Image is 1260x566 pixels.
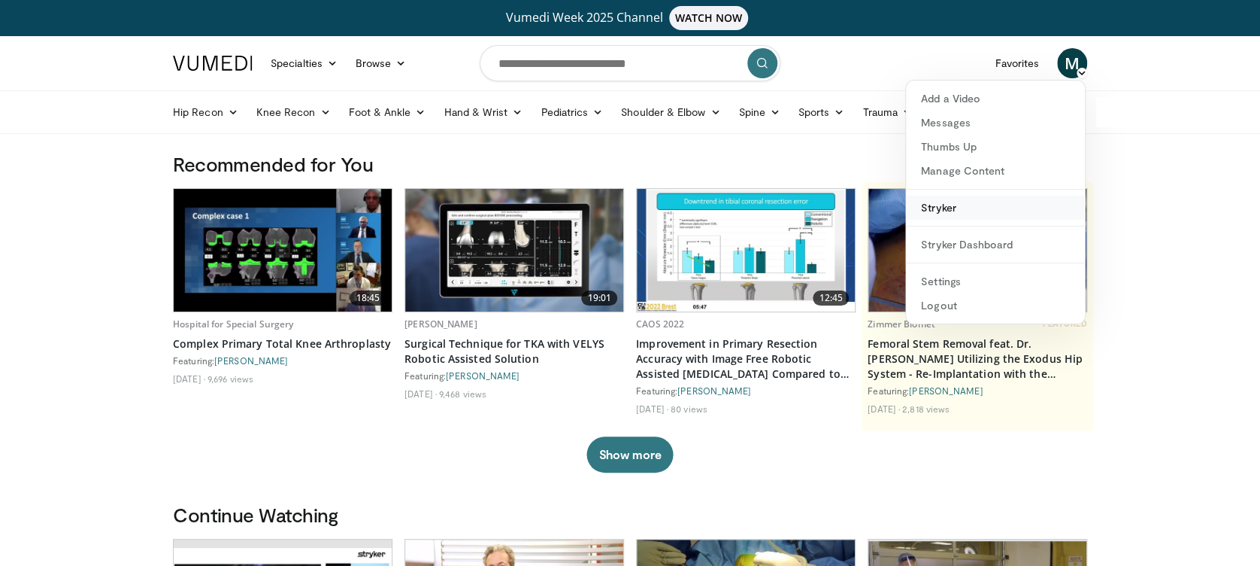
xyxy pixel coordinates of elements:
[586,437,673,473] button: Show more
[404,336,624,367] a: Surgical Technique for TKA with VELYS Robotic Assisted Solution
[906,196,1085,220] a: Stryker
[214,355,288,366] a: [PERSON_NAME]
[671,403,707,415] li: 80 views
[1057,48,1087,78] a: M
[262,48,347,78] a: Specialties
[247,97,340,127] a: Knee Recon
[532,97,612,127] a: Pediatrics
[173,56,253,71] img: VuMedi Logo
[636,403,668,415] li: [DATE]
[636,336,856,382] a: Improvement in Primary Resection Accuracy with Image Free Robotic Assisted [MEDICAL_DATA] Compare...
[173,318,293,330] a: Hospital for Special Surgery
[906,233,1085,257] a: Stryker Dashboard
[173,503,1087,527] h3: Continue Watching
[853,97,922,127] a: Trauma
[350,291,386,306] span: 18:45
[439,388,486,400] li: 9,468 views
[813,291,849,306] span: 12:45
[868,336,1087,382] a: Femoral Stem Removal feat. Dr. [PERSON_NAME] Utilizing the Exodus Hip System - Re-Implantation wi...
[906,135,1085,159] a: Thumbs Up
[729,97,789,127] a: Spine
[164,97,247,127] a: Hip Recon
[404,318,477,330] a: [PERSON_NAME]
[636,385,856,397] div: Featuring:
[902,403,950,415] li: 2,818 views
[868,403,900,415] li: [DATE]
[906,87,1085,111] a: Add a Video
[347,48,416,78] a: Browse
[173,336,392,351] a: Complex Primary Total Knee Arthroplasty
[405,189,623,312] a: 19:01
[207,373,253,385] li: 9,696 views
[435,97,532,127] a: Hand & Wrist
[906,159,1085,183] a: Manage Content
[480,45,780,81] input: Search topics, interventions
[636,318,684,330] a: CAOS 2022
[906,269,1085,294] a: Settings
[581,291,617,306] span: 19:01
[174,189,392,312] img: e4f1a5b7-268b-4559-afc9-fa94e76e0451.620x360_q85_upscale.jpg
[677,385,751,396] a: [PERSON_NAME]
[175,6,1085,30] a: Vumedi Week 2025 ChannelWATCH NOW
[404,388,437,400] li: [DATE]
[909,385,983,396] a: [PERSON_NAME]
[173,152,1087,176] h3: Recommended for You
[173,373,205,385] li: [DATE]
[404,370,624,382] div: Featuring:
[405,189,623,312] img: eceb7001-a1fd-4eee-9439-5c217dec2c8d.620x360_q85_upscale.jpg
[789,97,854,127] a: Sports
[868,318,935,330] a: Zimmer Biomet
[669,6,749,30] span: WATCH NOW
[905,80,1086,324] div: M
[906,294,1085,318] a: Logout
[868,189,1086,312] img: 8704042d-15d5-4ce9-b753-6dec72ffdbb1.620x360_q85_upscale.jpg
[340,97,435,127] a: Foot & Ankle
[174,189,392,312] a: 18:45
[986,48,1048,78] a: Favorites
[637,189,855,312] a: 12:45
[446,370,519,381] a: [PERSON_NAME]
[637,189,855,312] img: ca14c647-ecd2-4574-9d02-68b4a0b8f4b2.620x360_q85_upscale.jpg
[868,385,1087,397] div: Featuring:
[906,111,1085,135] a: Messages
[173,355,392,367] div: Featuring:
[868,189,1086,312] a: 25:27
[612,97,729,127] a: Shoulder & Elbow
